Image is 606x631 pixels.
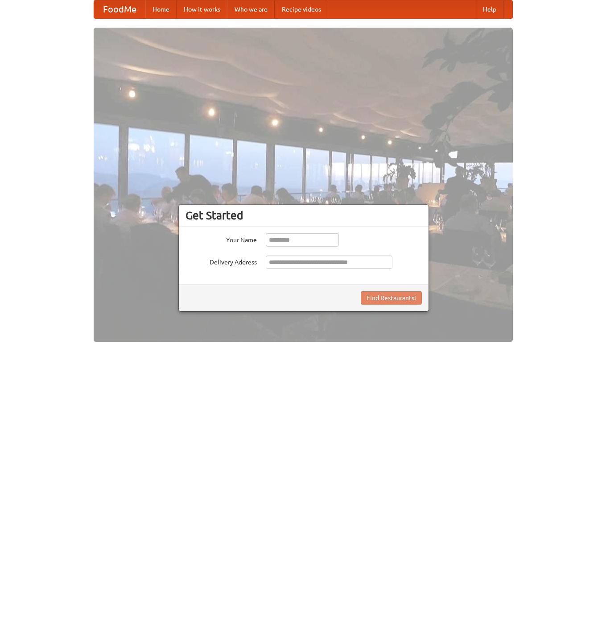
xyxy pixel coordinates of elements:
[145,0,177,18] a: Home
[94,0,145,18] a: FoodMe
[275,0,328,18] a: Recipe videos
[227,0,275,18] a: Who we are
[476,0,503,18] a: Help
[361,291,422,305] button: Find Restaurants!
[186,256,257,267] label: Delivery Address
[186,209,422,222] h3: Get Started
[177,0,227,18] a: How it works
[186,233,257,244] label: Your Name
